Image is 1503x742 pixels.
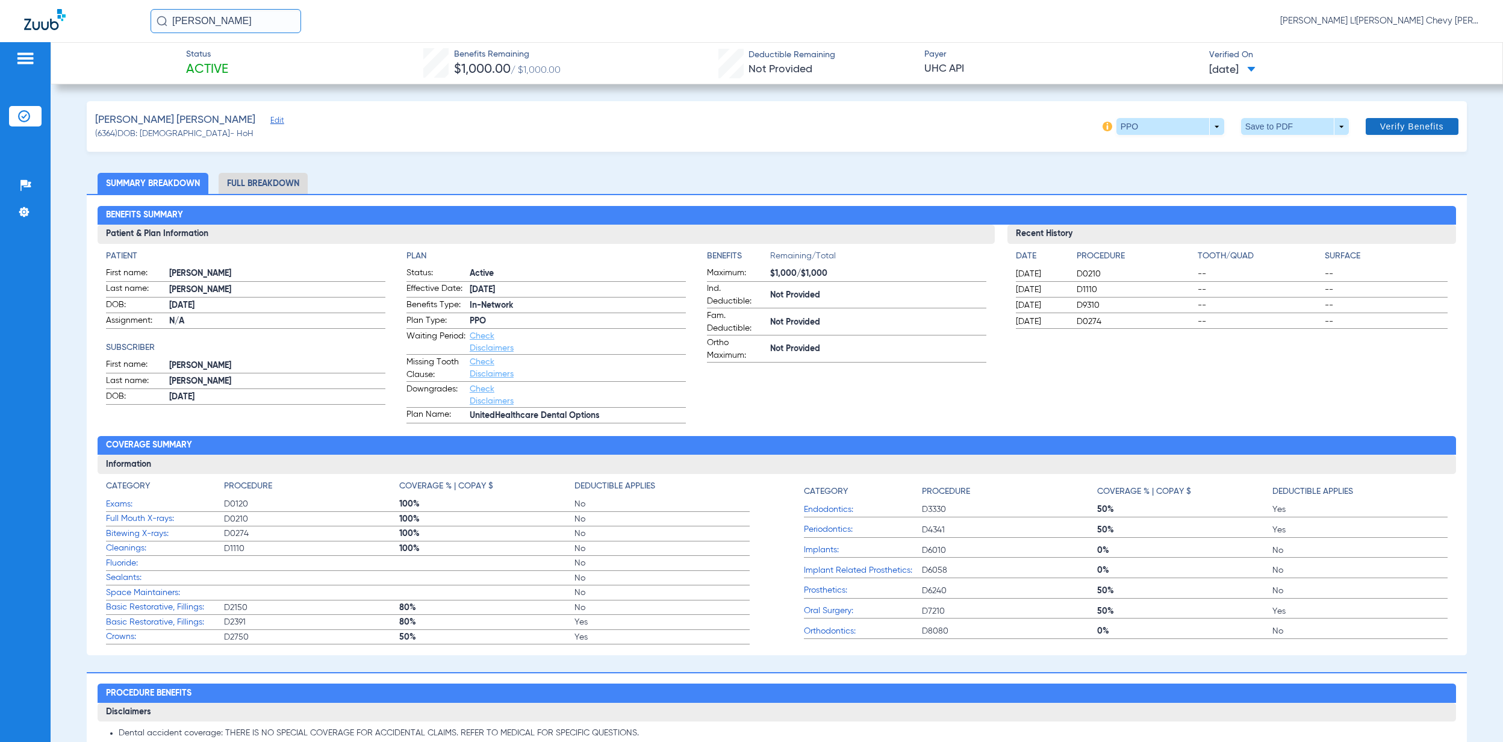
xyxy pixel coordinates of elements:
[574,513,750,525] span: No
[406,383,465,407] span: Downgrades:
[574,587,750,599] span: No
[1198,316,1321,328] span: --
[106,480,224,497] app-breakdown-title: Category
[106,528,224,540] span: Bitewing X-rays:
[1077,268,1193,280] span: D0210
[1272,485,1353,498] h4: Deductible Applies
[770,250,986,267] span: Remaining/Total
[106,341,385,354] app-breakdown-title: Subscriber
[1097,503,1272,516] span: 50%
[169,299,385,312] span: [DATE]
[1097,480,1272,502] app-breakdown-title: Coverage % | Copay $
[106,601,224,614] span: Basic Restorative, Fillings:
[922,605,1097,617] span: D7210
[924,61,1198,76] span: UHC API
[186,48,228,61] span: Status
[1016,250,1066,267] app-breakdown-title: Date
[106,250,385,263] h4: Patient
[406,250,686,263] h4: Plan
[1325,250,1448,267] app-breakdown-title: Surface
[804,480,922,502] app-breakdown-title: Category
[748,64,812,75] span: Not Provided
[106,267,165,281] span: First name:
[399,602,574,614] span: 80%
[804,625,922,638] span: Orthodontics:
[169,315,385,328] span: N/A
[1198,299,1321,311] span: --
[406,267,465,281] span: Status:
[770,316,986,329] span: Not Provided
[1016,299,1066,311] span: [DATE]
[106,480,150,493] h4: Category
[1097,585,1272,597] span: 50%
[1198,250,1321,267] app-breakdown-title: Tooth/Quad
[1007,225,1456,244] h3: Recent History
[770,289,986,302] span: Not Provided
[106,375,165,389] span: Last name:
[399,528,574,540] span: 100%
[1077,316,1193,328] span: D0274
[1380,122,1444,131] span: Verify Benefits
[98,436,1456,455] h2: Coverage Summary
[470,385,514,405] a: Check Disclaimers
[98,206,1456,225] h2: Benefits Summary
[98,455,1456,474] h3: Information
[224,616,399,628] span: D2391
[511,66,561,75] span: / $1,000.00
[707,267,766,281] span: Maximum:
[1272,605,1448,617] span: Yes
[574,616,750,628] span: Yes
[574,557,750,569] span: No
[1103,122,1112,131] img: info-icon
[224,631,399,643] span: D2750
[922,544,1097,556] span: D6010
[804,503,922,516] span: Endodontics:
[106,390,165,405] span: DOB:
[1443,684,1503,742] div: Chat Widget
[1116,118,1224,135] button: PPO
[1209,49,1483,61] span: Verified On
[804,584,922,597] span: Prosthetics:
[399,616,574,628] span: 80%
[707,282,766,308] span: Ind. Deductible:
[574,528,750,540] span: No
[574,480,750,497] app-breakdown-title: Deductible Applies
[1016,268,1066,280] span: [DATE]
[224,602,399,614] span: D2150
[399,498,574,510] span: 100%
[1325,316,1448,328] span: --
[1272,564,1448,576] span: No
[98,703,1456,722] h3: Disclaimers
[224,480,272,493] h4: Procedure
[106,358,165,373] span: First name:
[1280,15,1479,27] span: [PERSON_NAME] L![PERSON_NAME] Chevy [PERSON_NAME] DDS., INC.
[224,498,399,510] span: D0120
[399,631,574,643] span: 50%
[219,173,308,194] li: Full Breakdown
[1077,299,1193,311] span: D9310
[1198,284,1321,296] span: --
[98,225,995,244] h3: Patient & Plan Information
[1272,544,1448,556] span: No
[1272,625,1448,637] span: No
[470,284,686,296] span: [DATE]
[106,513,224,525] span: Full Mouth X-rays:
[1325,299,1448,311] span: --
[1016,250,1066,263] h4: Date
[770,343,986,355] span: Not Provided
[119,728,1448,739] li: Dental accident coverage: THERE IS NO SPECIAL COVERAGE FOR ACCIDENTAL CLAIMS. REFER TO MEDICAL FO...
[470,299,686,312] span: In-Network
[106,557,224,570] span: Fluoride:
[574,480,655,493] h4: Deductible Applies
[1366,118,1458,135] button: Verify Benefits
[16,51,35,66] img: hamburger-icon
[406,408,465,423] span: Plan Name:
[1272,480,1448,502] app-breakdown-title: Deductible Applies
[1077,250,1193,267] app-breakdown-title: Procedure
[151,9,301,33] input: Search for patients
[106,299,165,313] span: DOB:
[1016,316,1066,328] span: [DATE]
[922,480,1097,502] app-breakdown-title: Procedure
[707,337,766,362] span: Ortho Maximum:
[804,485,848,498] h4: Category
